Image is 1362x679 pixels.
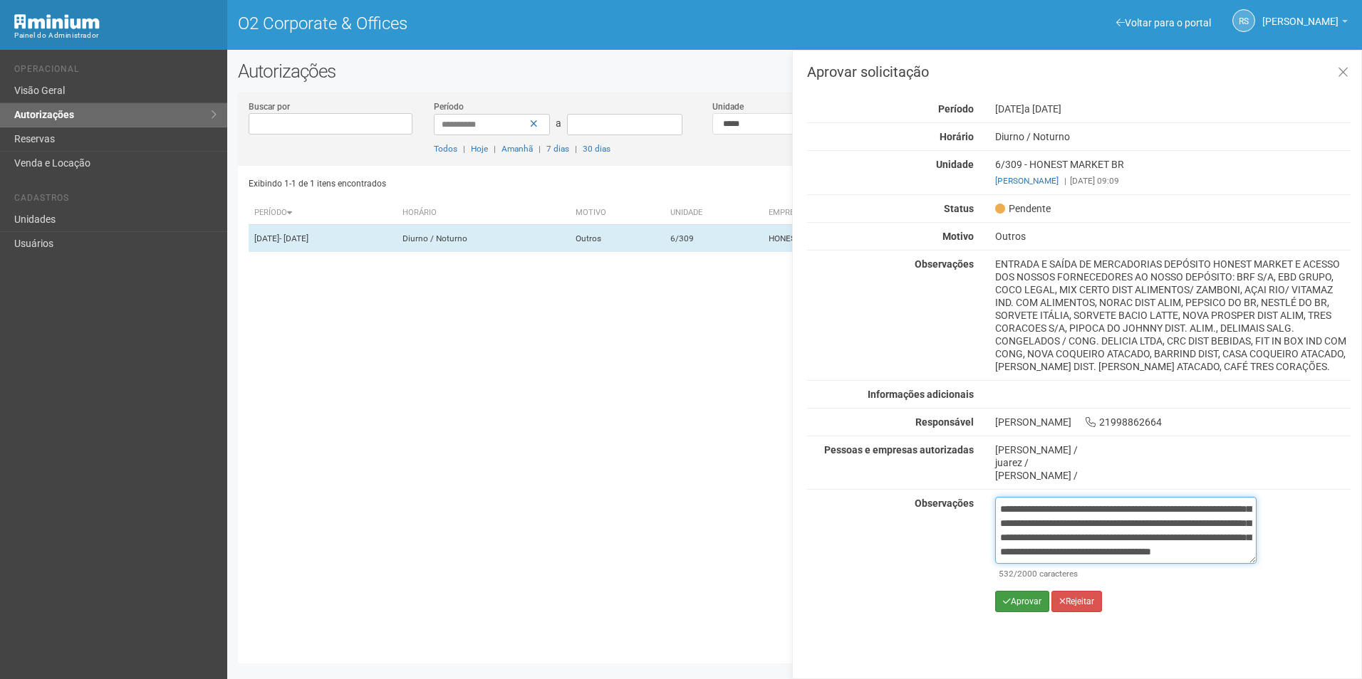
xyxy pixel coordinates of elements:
th: Período [249,201,397,225]
div: [PERSON_NAME] / [995,469,1351,482]
td: Diurno / Noturno [397,225,569,253]
div: 6/309 - HONEST MARKET BR [984,158,1361,187]
strong: Responsável [915,416,974,428]
li: Cadastros [14,193,217,208]
div: /2000 caracteres [999,567,1253,580]
div: Exibindo 1-1 de 1 itens encontrados [249,173,790,194]
td: [DATE] [249,225,397,253]
strong: Observações [915,498,974,509]
span: a [556,117,561,129]
a: Amanhã [501,144,533,154]
a: [PERSON_NAME] [995,176,1059,186]
div: juarez / [995,456,1351,469]
span: | [494,144,496,154]
span: Pendente [995,202,1051,215]
div: ENTRADA E SAÍDA DE MERCADORIAS DEPÓSITO HONEST MARKET E ACESSO DOS NOSSOS FORNECEDORES AO NOSSO D... [984,258,1361,373]
strong: Horário [940,131,974,142]
span: | [575,144,577,154]
span: | [463,144,465,154]
label: Período [434,100,464,113]
div: [PERSON_NAME] 21998862664 [984,416,1361,428]
div: [DATE] [984,102,1361,115]
strong: Unidade [936,159,974,170]
span: Rayssa Soares Ribeiro [1262,2,1338,27]
td: Outros [570,225,665,253]
span: | [1064,176,1066,186]
div: [DATE] 09:09 [995,174,1351,187]
span: a [DATE] [1024,103,1061,115]
strong: Status [944,203,974,214]
img: Minium [14,14,100,29]
span: 532 [999,569,1014,579]
label: Unidade [712,100,744,113]
strong: Pessoas e empresas autorizadas [824,444,974,456]
strong: Observações [915,258,974,270]
h3: Aprovar solicitação [807,65,1351,79]
th: Motivo [570,201,665,225]
th: Horário [397,201,569,225]
button: Rejeitar [1051,591,1102,612]
span: - [DATE] [279,233,308,243]
span: | [539,144,541,154]
a: Todos [434,144,457,154]
h2: Autorizações [238,60,1351,82]
a: 30 dias [583,144,610,154]
h1: O2 Corporate & Offices [238,14,784,33]
strong: Período [938,103,974,115]
strong: Motivo [942,231,974,242]
div: Outros [984,230,1361,243]
strong: Informações adicionais [868,389,974,400]
a: Fechar [1329,58,1358,88]
th: Unidade [665,201,763,225]
a: [PERSON_NAME] [1262,18,1348,29]
div: [PERSON_NAME] / [995,443,1351,456]
td: HONEST MARKET BR [763,225,968,253]
li: Operacional [14,64,217,79]
label: Buscar por [249,100,290,113]
div: Painel do Administrador [14,29,217,42]
a: Voltar para o portal [1116,17,1211,28]
a: 7 dias [546,144,569,154]
td: 6/309 [665,225,763,253]
a: Hoje [471,144,488,154]
div: Diurno / Noturno [984,130,1361,143]
a: RS [1232,9,1255,32]
button: Aprovar [995,591,1049,612]
th: Empresa [763,201,968,225]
